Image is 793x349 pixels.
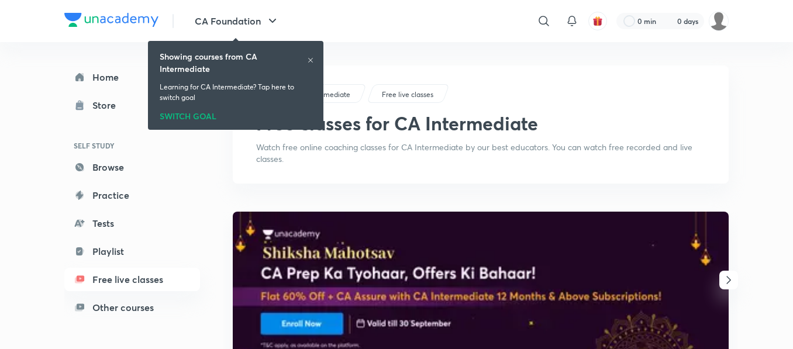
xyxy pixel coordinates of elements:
[64,136,200,156] h6: SELF STUDY
[64,184,200,207] a: Practice
[64,65,200,89] a: Home
[160,82,312,103] p: Learning for CA Intermediate? Tap here to switch goal
[588,12,607,30] button: avatar
[160,108,312,120] div: SWITCH GOAL
[64,268,200,291] a: Free live classes
[92,98,123,112] div: Store
[64,13,158,30] a: Company Logo
[592,16,603,26] img: avatar
[382,89,433,100] p: Free live classes
[256,141,705,165] p: Watch free online coaching classes for CA Intermediate by our best educators. You can watch free ...
[64,296,200,319] a: Other courses
[64,156,200,179] a: Browse
[64,212,200,235] a: Tests
[297,89,350,100] p: CA Intermediate
[64,13,158,27] img: Company Logo
[295,89,353,100] a: CA Intermediate
[380,89,436,100] a: Free live classes
[64,240,200,263] a: Playlist
[188,9,287,33] button: CA Foundation
[256,112,538,134] h1: Free classes for CA Intermediate
[709,11,729,31] img: Syeda Nayareen
[663,15,675,27] img: streak
[160,50,307,75] h6: Showing courses from CA Intermediate
[64,94,200,117] a: Store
